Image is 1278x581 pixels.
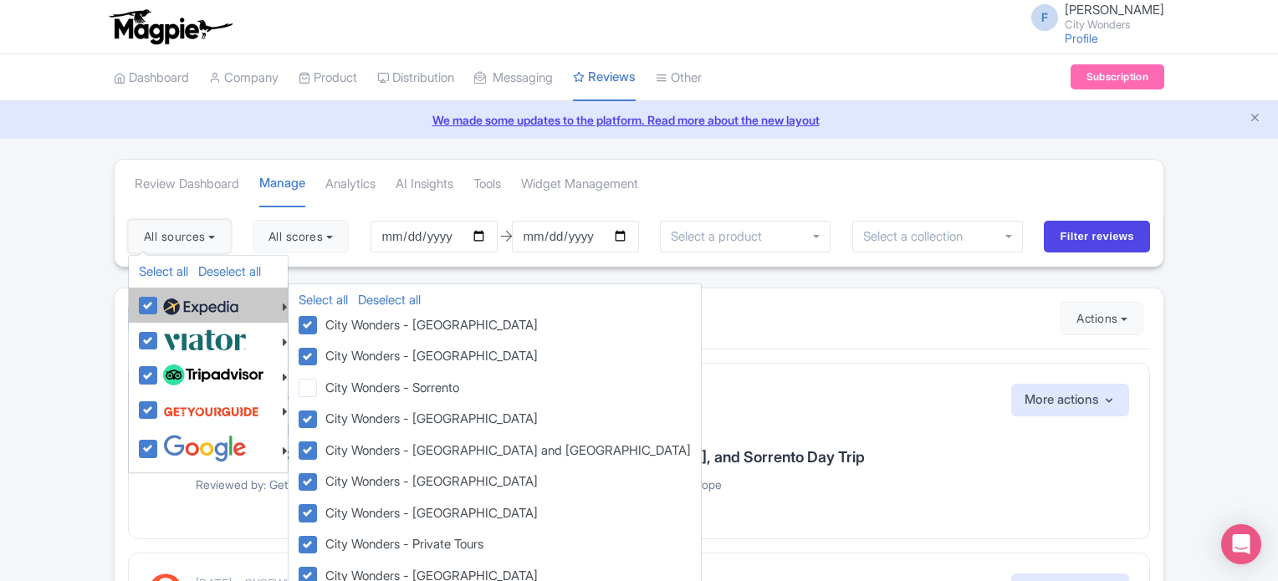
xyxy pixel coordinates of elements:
a: Widget Management [521,161,638,207]
a: Other [656,55,702,101]
a: Analytics [325,161,376,207]
button: Actions [1061,302,1143,335]
a: F [PERSON_NAME] City Wonders [1021,3,1164,30]
label: City Wonders - Private Tours [319,533,483,554]
img: tripadvisor_background-ebb97188f8c6c657a79ad20e0caa6051.svg [163,364,263,386]
input: Select a collection [863,229,966,244]
ul: All sources [128,255,289,473]
label: City Wonders - [GEOGRAPHIC_DATA] [319,470,538,492]
input: Select a product [671,229,764,244]
button: All scores [253,220,349,253]
button: Close announcement [1249,110,1261,129]
label: City Wonders - [GEOGRAPHIC_DATA] and [GEOGRAPHIC_DATA] [319,439,691,461]
a: Select all [299,292,348,308]
a: AI Insights [396,161,453,207]
a: Tools [473,161,501,207]
a: Messaging [474,55,553,101]
a: Subscription [1071,64,1164,89]
a: Review Dashboard [135,161,239,207]
a: Manage [259,161,305,208]
label: City Wonders - [GEOGRAPHIC_DATA] [319,313,538,335]
input: Filter reviews [1044,221,1150,252]
img: logo-ab69f6fb50320c5b225c76a69d11143b.png [105,8,235,45]
button: All sources [128,220,231,253]
label: City Wonders - [GEOGRAPHIC_DATA] [319,344,538,366]
a: Dashboard [114,55,189,101]
span: [PERSON_NAME] [1065,2,1164,18]
label: City Wonders - [GEOGRAPHIC_DATA] [319,502,538,523]
a: Company [209,55,279,101]
a: Product [299,55,357,101]
img: get_your_guide-5a6366678479520ec94e3f9d2b9f304b.svg [163,395,259,427]
a: Deselect all [358,292,421,308]
a: Select all [139,263,188,279]
a: We made some updates to the platform. Read more about the new layout [10,111,1268,129]
small: City Wonders [1065,19,1164,30]
a: Reviews [573,54,636,102]
div: Open Intercom Messenger [1221,524,1261,564]
p: Reviewed by: GetYourGuide traveler • [GEOGRAPHIC_DATA] • Source: Magpie City Wonders Europe [196,476,1129,493]
img: viator-e2bf771eb72f7a6029a5edfbb081213a.svg [163,326,247,354]
span: F [1031,4,1058,31]
img: google-96de159c2084212d3cdd3c2fb262314c.svg [163,435,247,462]
label: City Wonders - [GEOGRAPHIC_DATA] [319,407,538,429]
button: More actions [1011,384,1129,416]
a: Profile [1065,31,1098,45]
label: City Wonders - Sorrento [319,376,459,398]
a: Distribution [377,55,454,101]
img: expedia22-01-93867e2ff94c7cd37d965f09d456db68.svg [163,294,238,319]
a: Deselect all [198,263,261,279]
